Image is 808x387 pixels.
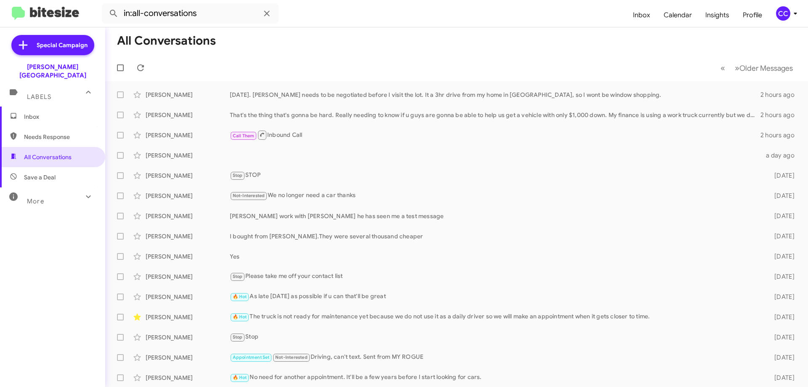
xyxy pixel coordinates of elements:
div: The truck is not ready for maintenance yet because we do not use it as a daily driver so we will ... [230,312,761,322]
span: Needs Response [24,133,96,141]
span: Stop [233,274,243,279]
span: Appointment Set [233,355,270,360]
div: [DATE] [761,333,801,342]
div: We no longer need a car thanks [230,191,761,200]
div: [DATE] [761,171,801,180]
div: [PERSON_NAME] [146,272,230,281]
a: Insights [699,3,736,27]
input: Search [102,3,279,24]
span: « [720,63,725,73]
span: Stop [233,334,243,340]
div: 2 hours ago [760,111,801,119]
span: Not-Interested [233,193,265,198]
div: [DATE] [761,232,801,240]
div: [PERSON_NAME] [146,192,230,200]
span: Older Messages [739,64,793,73]
div: [PERSON_NAME] [146,151,230,160]
a: Calendar [657,3,699,27]
span: Inbox [24,112,96,121]
div: [DATE] [761,212,801,220]
div: a day ago [761,151,801,160]
div: [PERSON_NAME] [146,313,230,321]
span: Not-Interested [275,355,308,360]
span: » [735,63,739,73]
div: [PERSON_NAME] [146,374,230,382]
div: I bought from [PERSON_NAME].They were several thousand cheaper [230,232,761,240]
span: Save a Deal [24,173,56,181]
div: [PERSON_NAME] [146,293,230,301]
span: Labels [27,93,51,101]
a: Inbox [626,3,657,27]
button: CC [769,6,799,21]
div: 2 hours ago [760,131,801,139]
a: Special Campaign [11,35,94,55]
div: [DATE] [761,272,801,281]
div: [DATE] [761,353,801,362]
div: [PERSON_NAME] [146,252,230,261]
span: Stop [233,173,243,178]
div: [DATE]. [PERSON_NAME] needs to be negotiated before I visit the lot. It a 3hr drive from my home ... [230,91,760,99]
div: [PERSON_NAME] [146,232,230,240]
div: STOP [230,171,761,180]
div: CC [776,6,790,21]
div: [PERSON_NAME] [146,171,230,180]
button: Next [730,59,798,77]
div: Driving, can't text. Sent from MY ROGUE [230,352,761,362]
div: [PERSON_NAME] [146,131,230,139]
div: Inbound Call [230,130,760,140]
a: Profile [736,3,769,27]
div: 2 hours ago [760,91,801,99]
div: [DATE] [761,313,801,321]
span: More [27,198,44,205]
nav: Page navigation example [716,59,798,77]
div: As late [DATE] as possible if u can that'll be great [230,292,761,302]
span: 🔥 Hot [233,314,247,320]
div: Please take me off your contact list [230,272,761,281]
div: That's the thing that's gonna be hard. Really needing to know if u guys are gonna be able to help... [230,111,760,119]
div: Yes [230,252,761,261]
div: [DATE] [761,374,801,382]
div: [DATE] [761,252,801,261]
div: [PERSON_NAME] [146,111,230,119]
div: Stop [230,332,761,342]
div: [PERSON_NAME] [146,212,230,220]
div: [PERSON_NAME] work with [PERSON_NAME] he has seen me a test message [230,212,761,220]
h1: All Conversations [117,34,216,48]
span: 🔥 Hot [233,375,247,380]
div: [PERSON_NAME] [146,333,230,342]
span: Special Campaign [37,41,88,49]
span: All Conversations [24,153,72,161]
span: 🔥 Hot [233,294,247,299]
span: Call Them [233,133,255,139]
div: No need for another appointment. It'll be a few years before I start looking for cars. [230,373,761,382]
div: [DATE] [761,192,801,200]
div: [DATE] [761,293,801,301]
button: Previous [715,59,730,77]
div: [PERSON_NAME] [146,91,230,99]
div: [PERSON_NAME] [146,353,230,362]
